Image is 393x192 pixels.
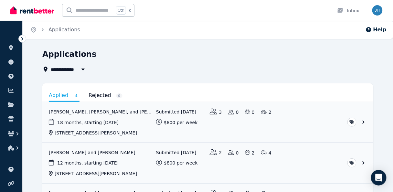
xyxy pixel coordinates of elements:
span: k [129,8,131,13]
a: View application: Tina Mantoufeh and Michael Mantoufeh [42,143,373,183]
a: Applied [49,90,80,102]
a: Applications [48,27,80,33]
img: Serenity Stays Management Pty Ltd [372,5,383,16]
nav: Breadcrumb [23,21,88,39]
img: RentBetter [10,5,54,15]
button: Help [366,26,387,34]
a: View application: Hamsa Iraad, Nimco Iraad, and Mahad Abdi Iraad [42,102,373,143]
span: Ctrl [116,6,126,15]
div: Open Intercom Messenger [371,170,387,186]
span: 0 [116,93,122,98]
h1: Applications [42,49,96,59]
span: 4 [73,93,80,98]
a: Rejected [89,90,122,101]
div: Inbox [337,7,359,14]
